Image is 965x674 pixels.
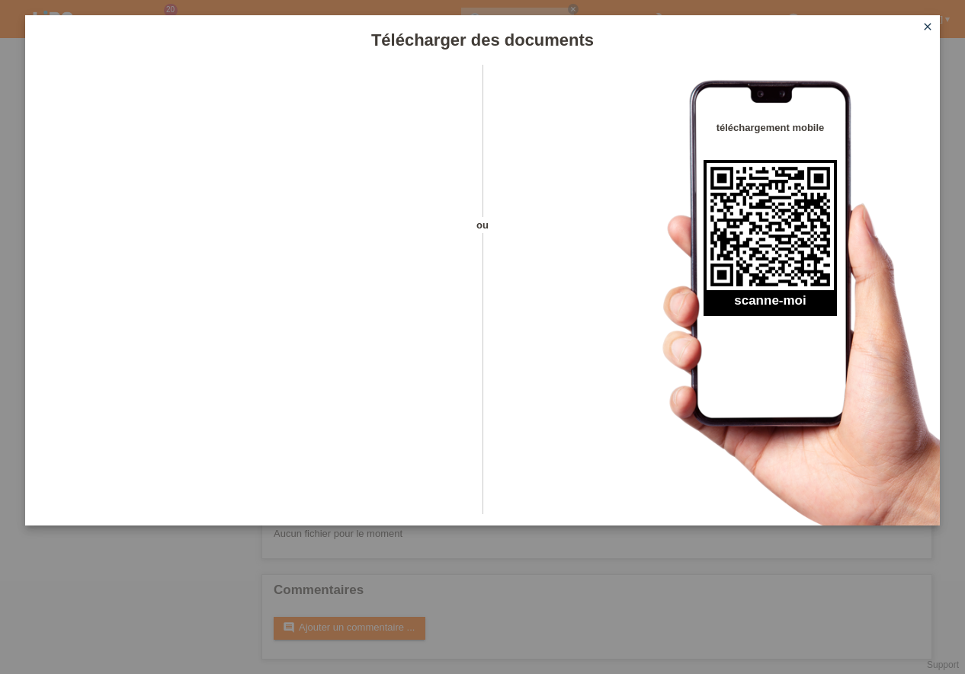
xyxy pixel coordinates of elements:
a: close [918,19,938,37]
h2: scanne-moi [704,293,837,316]
iframe: Upload [48,103,456,484]
h1: Télécharger des documents [25,30,940,50]
span: ou [456,217,509,233]
h4: téléchargement mobile [704,122,837,133]
i: close [922,21,934,33]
